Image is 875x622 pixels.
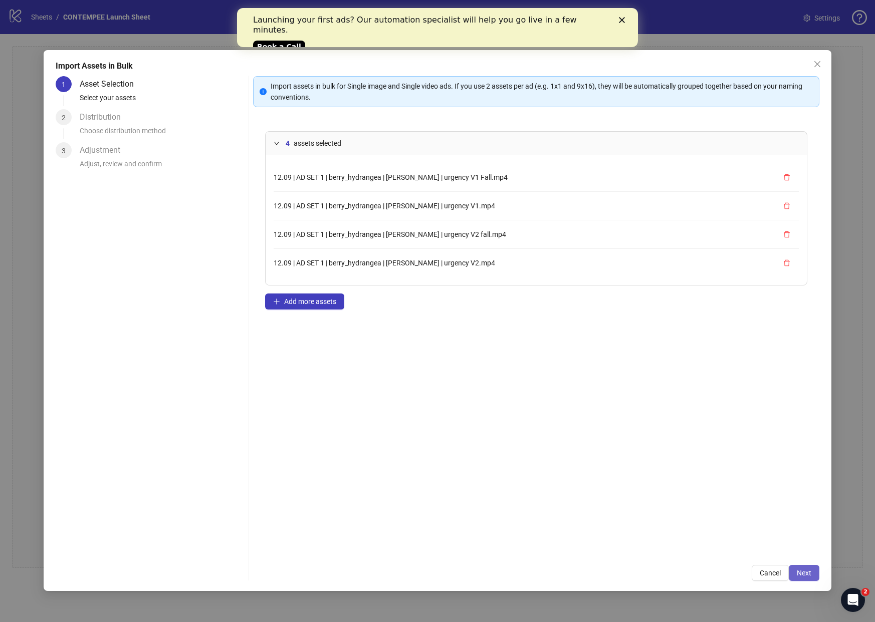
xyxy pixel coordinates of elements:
[752,565,789,581] button: Cancel
[783,231,790,238] span: delete
[797,569,811,577] span: Next
[274,259,495,267] span: 12.09 | AD SET 1 | berry_hydrangea | [PERSON_NAME] | urgency V2.mp4
[286,138,290,149] span: 4
[273,298,280,305] span: plus
[80,158,245,175] div: Adjust, review and confirm
[80,76,142,92] div: Asset Selection
[56,60,819,72] div: Import Assets in Bulk
[813,60,821,68] span: close
[284,297,336,305] span: Add more assets
[265,293,344,309] button: Add more assets
[783,202,790,209] span: delete
[266,132,807,155] div: 4assets selected
[274,140,280,146] span: expanded
[80,109,129,125] div: Distribution
[809,56,825,72] button: Close
[789,565,819,581] button: Next
[80,142,128,158] div: Adjustment
[783,259,790,266] span: delete
[62,114,66,122] span: 2
[274,202,495,210] span: 12.09 | AD SET 1 | berry_hydrangea | [PERSON_NAME] | urgency V1.mp4
[16,33,68,45] a: Book a Call
[294,138,341,149] span: assets selected
[80,125,245,142] div: Choose distribution method
[271,81,813,103] div: Import assets in bulk for Single image and Single video ads. If you use 2 assets per ad (e.g. 1x1...
[62,81,66,89] span: 1
[62,147,66,155] span: 3
[783,174,790,181] span: delete
[80,92,245,109] div: Select your assets
[760,569,781,577] span: Cancel
[861,588,869,596] span: 2
[274,230,506,238] span: 12.09 | AD SET 1 | berry_hydrangea | [PERSON_NAME] | urgency V2 fall.mp4
[237,8,638,47] iframe: Intercom live chat banner
[260,88,267,95] span: info-circle
[382,9,392,15] div: Close
[274,173,508,181] span: 12.09 | AD SET 1 | berry_hydrangea | [PERSON_NAME] | urgency V1 Fall.mp4
[841,588,865,612] iframe: Intercom live chat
